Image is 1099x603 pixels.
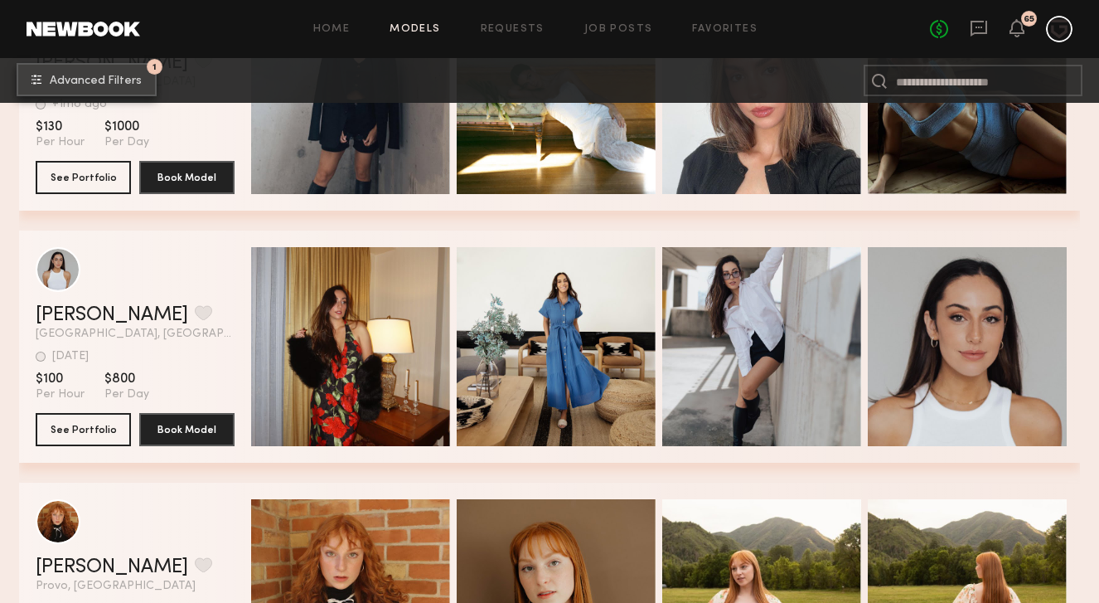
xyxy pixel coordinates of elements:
[36,387,85,402] span: Per Hour
[36,328,235,340] span: [GEOGRAPHIC_DATA], [GEOGRAPHIC_DATA]
[36,161,131,194] button: See Portfolio
[36,581,235,592] span: Provo, [GEOGRAPHIC_DATA]
[139,161,235,194] button: Book Model
[104,371,149,387] span: $800
[584,24,653,35] a: Job Posts
[692,24,758,35] a: Favorites
[36,135,85,150] span: Per Hour
[52,99,107,110] div: +1mo ago
[104,119,149,135] span: $1000
[153,63,157,71] span: 1
[313,24,351,35] a: Home
[36,371,85,387] span: $100
[104,135,149,150] span: Per Day
[17,63,157,96] button: 1Advanced Filters
[52,351,89,362] div: [DATE]
[50,75,142,87] span: Advanced Filters
[36,305,188,325] a: [PERSON_NAME]
[104,387,149,402] span: Per Day
[36,413,131,446] button: See Portfolio
[481,24,545,35] a: Requests
[390,24,440,35] a: Models
[36,557,188,577] a: [PERSON_NAME]
[36,119,85,135] span: $130
[139,413,235,446] button: Book Model
[1024,15,1034,24] div: 65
